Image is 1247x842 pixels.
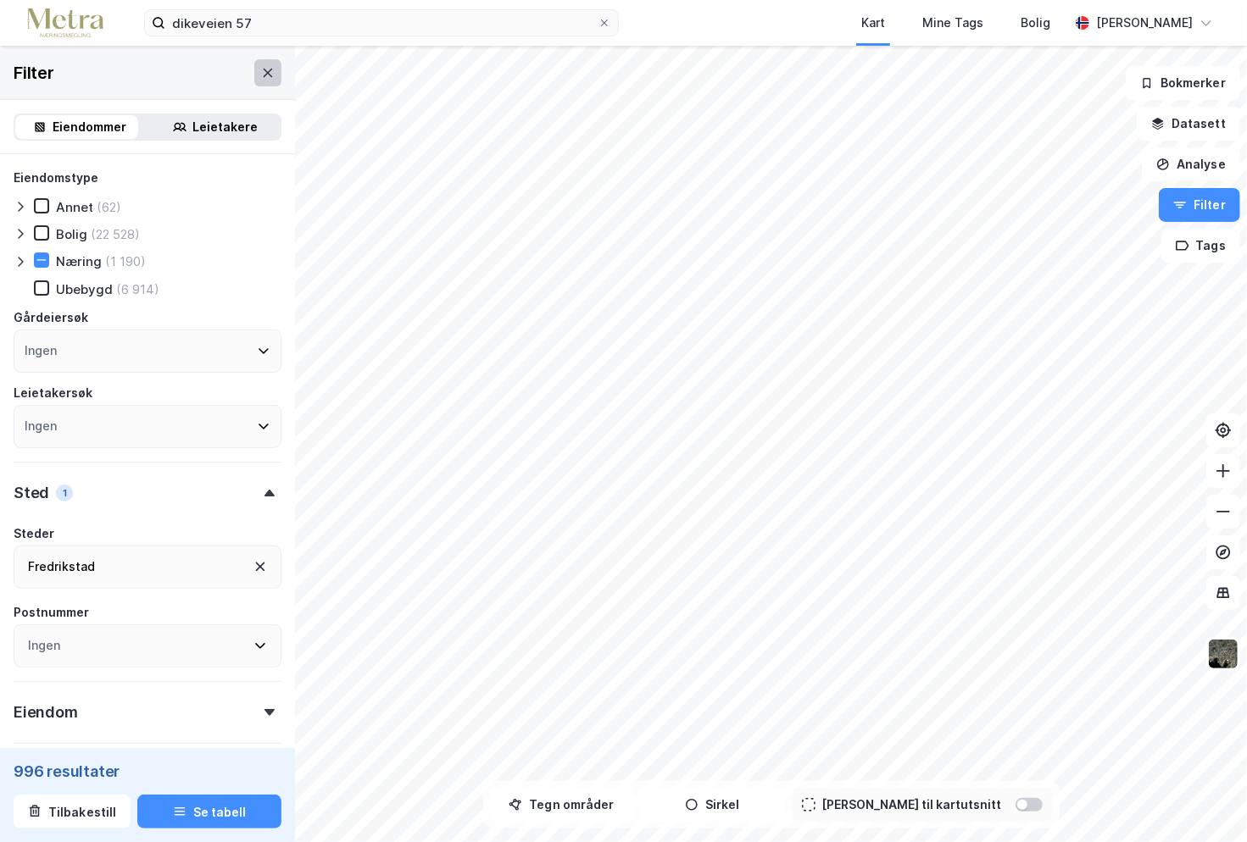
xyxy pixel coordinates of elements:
[27,8,103,38] img: metra-logo.256734c3b2bbffee19d4.png
[1207,638,1239,670] img: 9k=
[14,59,54,86] div: Filter
[14,483,49,503] div: Sted
[861,13,885,33] div: Kart
[14,307,88,328] div: Gårdeiersøk
[1161,229,1240,263] button: Tags
[1162,761,1247,842] div: Kontrollprogram for chat
[56,281,113,297] div: Ubebygd
[56,485,73,501] div: 1
[14,383,92,403] div: Leietakersøk
[25,416,57,436] div: Ingen
[1159,188,1240,222] button: Filter
[25,341,57,361] div: Ingen
[53,117,127,137] div: Eiendommer
[1137,107,1240,141] button: Datasett
[641,788,785,822] button: Sirkel
[56,199,93,215] div: Annet
[165,10,598,36] input: Søk på adresse, matrikkel, gårdeiere, leietakere eller personer
[56,226,87,242] div: Bolig
[28,635,60,656] div: Ingen
[14,168,98,188] div: Eiendomstype
[1096,13,1193,33] div: [PERSON_NAME]
[14,602,89,623] div: Postnummer
[822,795,1002,815] div: [PERSON_NAME] til kartutsnitt
[1142,147,1240,181] button: Analyse
[490,788,634,822] button: Tegn områder
[193,117,259,137] div: Leietakere
[14,795,131,828] button: Tilbakestill
[116,281,159,297] div: (6 914)
[137,795,281,828] button: Se tabell
[922,13,983,33] div: Mine Tags
[14,761,281,781] div: 996 resultater
[105,253,146,269] div: (1 190)
[91,226,140,242] div: (22 528)
[1162,761,1247,842] iframe: Chat Widget
[97,199,121,215] div: (62)
[28,557,95,577] div: Fredrikstad
[56,253,102,269] div: Næring
[14,702,78,723] div: Eiendom
[1021,13,1050,33] div: Bolig
[14,523,54,544] div: Steder
[1126,66,1240,100] button: Bokmerker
